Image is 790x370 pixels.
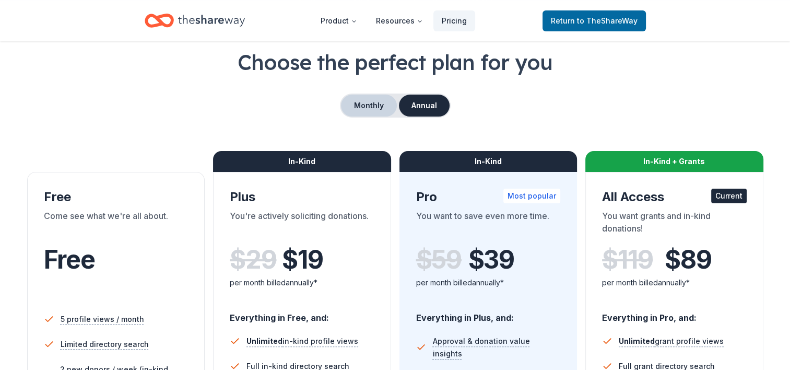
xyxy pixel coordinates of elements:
[230,210,374,239] div: You're actively soliciting donations.
[246,337,282,345] span: Unlimited
[230,276,374,289] div: per month billed annually*
[44,244,95,275] span: Free
[602,303,747,325] div: Everything in Pro, and:
[213,151,391,172] div: In-Kind
[711,189,747,203] div: Current
[551,15,638,27] span: Return
[25,48,765,77] h1: Choose the perfect plan for you
[585,151,763,172] div: In-Kind + Grants
[543,10,646,31] a: Returnto TheShareWay
[468,245,514,274] span: $ 39
[433,10,475,31] a: Pricing
[577,16,638,25] span: to TheShareWay
[368,10,431,31] button: Resources
[416,276,561,289] div: per month billed annually*
[230,303,374,325] div: Everything in Free, and:
[399,151,577,172] div: In-Kind
[312,8,475,33] nav: Main
[665,245,711,274] span: $ 89
[246,337,358,345] span: in-kind profile views
[145,8,245,33] a: Home
[619,337,655,345] span: Unlimited
[602,189,747,205] div: All Access
[399,95,450,117] button: Annual
[416,189,561,205] div: Pro
[230,189,374,205] div: Plus
[602,210,747,239] div: You want grants and in-kind donations!
[432,335,560,360] span: Approval & donation value insights
[61,313,144,326] span: 5 profile views / month
[602,276,747,289] div: per month billed annually*
[503,189,560,203] div: Most popular
[61,338,149,351] span: Limited directory search
[312,10,365,31] button: Product
[619,337,724,345] span: grant profile views
[416,303,561,325] div: Everything in Plus, and:
[44,210,188,239] div: Come see what we're all about.
[282,245,323,274] span: $ 19
[341,95,397,117] button: Monthly
[44,189,188,205] div: Free
[416,210,561,239] div: You want to save even more time.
